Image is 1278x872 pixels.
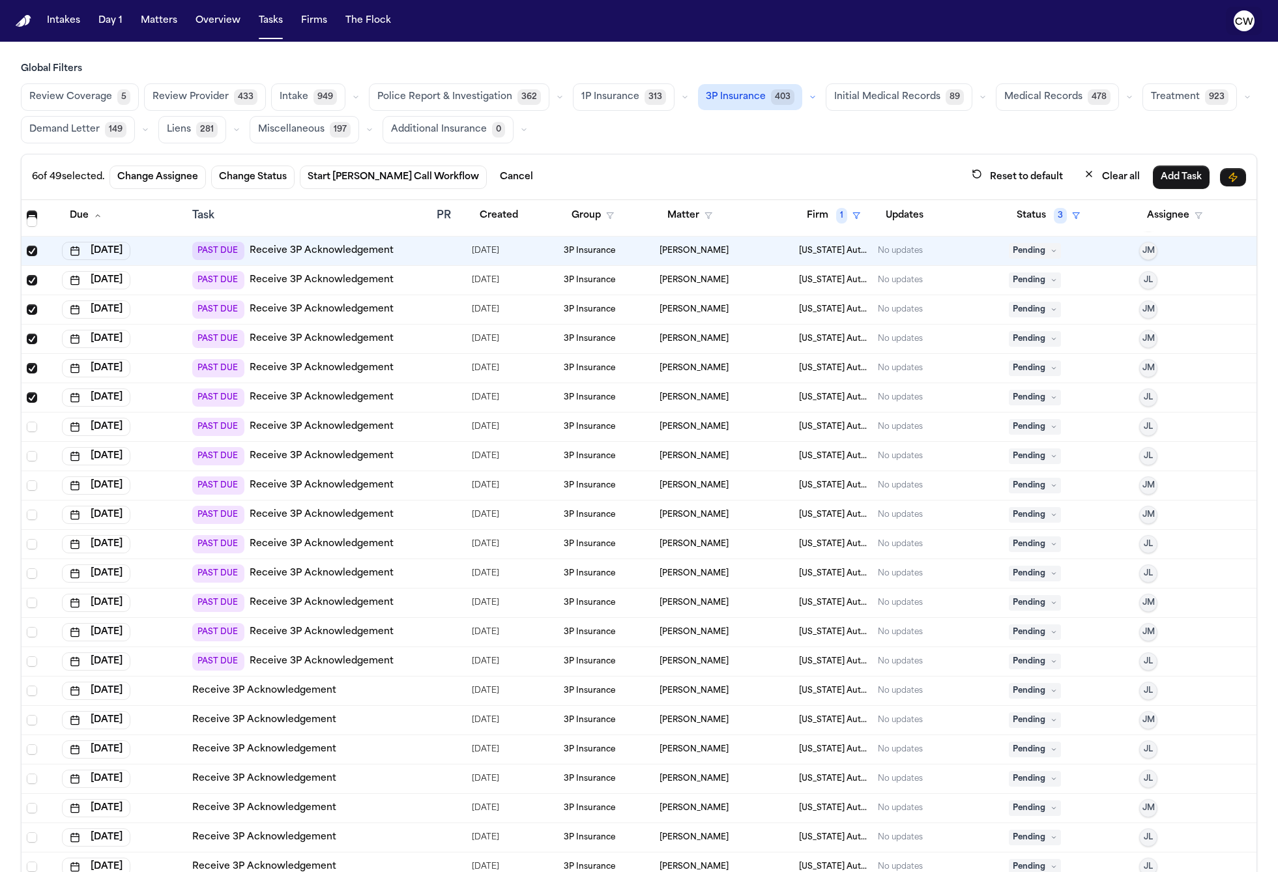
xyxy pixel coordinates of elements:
button: Treatment923 [1142,83,1237,111]
a: Receive 3P Acknowledgement [250,626,394,639]
span: PAST DUE [192,506,244,524]
span: JM [1142,627,1155,637]
span: Michigan Auto Law [799,422,867,432]
div: No updates [878,363,923,373]
button: Assignee [1139,204,1210,227]
button: Change Status [211,166,295,189]
a: Receive 3P Acknowledgement [250,303,394,316]
button: JM [1139,594,1157,612]
span: JL [1144,275,1153,285]
a: Receive 3P Acknowledgement [250,274,394,287]
span: Michigan Auto Law [799,363,867,373]
span: JL [1144,744,1153,755]
span: Pending [1009,478,1061,493]
button: [DATE] [62,447,130,465]
span: Select row [27,627,37,637]
a: Receive 3P Acknowledgement [250,596,394,609]
button: Tasks [254,9,288,33]
button: JL [1139,388,1157,407]
a: Receive 3P Acknowledgement [192,743,336,756]
span: Pending [1009,448,1061,464]
span: 478 [1088,89,1111,105]
span: 9/5/2025, 7:19:44 AM [472,535,499,553]
span: JM [1142,598,1155,608]
span: 8/25/2025, 5:54:43 PM [472,359,499,377]
a: Receive 3P Acknowledgement [192,684,336,697]
button: Created [472,204,526,227]
span: Michigan Auto Law [799,334,867,344]
span: 3P Insurance [564,451,615,461]
button: JM [1139,242,1157,260]
a: Receive 3P Acknowledgement [192,714,336,727]
span: Select row [27,363,37,373]
h3: Global Filters [21,63,1257,76]
button: JL [1139,740,1157,759]
span: 3P Insurance [564,568,615,579]
button: JL [1139,828,1157,847]
button: Add Task [1153,166,1210,189]
button: JM [1139,359,1157,377]
span: Aaron Boyer [660,334,729,344]
button: Start [PERSON_NAME] Call Workflow [300,166,487,189]
span: JL [1144,539,1153,549]
button: Reset to default [964,165,1071,189]
span: Pending [1009,800,1061,816]
span: Pending [1009,390,1061,405]
span: JM [1142,480,1155,491]
span: JL [1144,774,1153,784]
span: 8/22/2025, 11:29:35 AM [472,388,499,407]
button: JM [1139,330,1157,348]
button: Day 1 [93,9,128,33]
span: Select row [27,334,37,344]
span: Michigan Auto Law [799,480,867,491]
button: Liens281 [158,116,226,143]
span: Shakir Smith [660,451,729,461]
div: No updates [878,392,923,403]
span: PAST DUE [192,271,244,289]
span: Michigan Auto Law [799,539,867,549]
span: Select row [27,774,37,784]
button: JM [1139,799,1157,817]
button: Updates [878,204,931,227]
a: Overview [190,9,246,33]
button: Demand Letter149 [21,116,135,143]
span: JL [1144,422,1153,432]
span: 8/6/2025, 1:22:08 PM [472,476,499,495]
span: DaShawn Woods [660,275,729,285]
a: Receive 3P Acknowledgement [250,450,394,463]
a: Home [16,15,31,27]
span: JM [1142,304,1155,315]
a: Receive 3P Acknowledgement [192,802,336,815]
span: JL [1144,451,1153,461]
button: [DATE] [62,242,130,260]
span: Select row [27,686,37,696]
span: Pending [1009,302,1061,317]
button: JL [1139,535,1157,553]
span: 5 [117,89,130,105]
span: Liens [167,123,191,136]
button: JM [1139,506,1157,524]
img: Finch Logo [16,15,31,27]
span: Marlon Westbrook [660,510,729,520]
span: Review Provider [152,91,229,104]
span: 3P Insurance [564,480,615,491]
span: Select row [27,304,37,315]
button: JM [1139,711,1157,729]
a: Receive 3P Acknowledgement [250,655,394,668]
button: JM [1139,623,1157,641]
div: No updates [878,510,923,520]
span: Initial Medical Records [834,91,940,104]
div: No updates [878,334,923,344]
button: Clear all [1076,165,1148,189]
span: 8/21/2025, 10:42:25 AM [472,300,499,319]
button: [DATE] [62,418,130,436]
a: Matters [136,9,182,33]
span: Medical Records [1004,91,1082,104]
span: Pending [1009,771,1061,787]
button: Group [564,204,622,227]
span: 433 [234,89,257,105]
